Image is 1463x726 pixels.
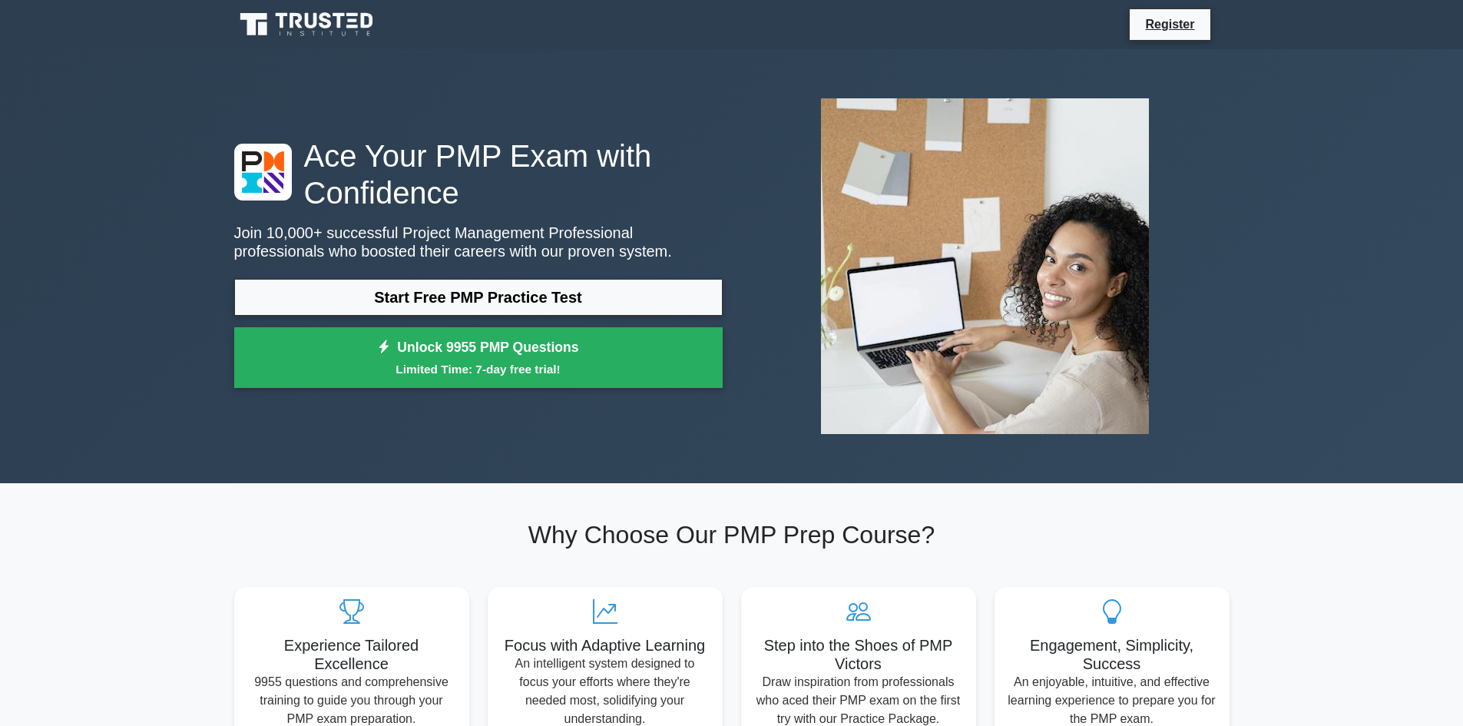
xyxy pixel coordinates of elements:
[234,224,723,260] p: Join 10,000+ successful Project Management Professional professionals who boosted their careers w...
[234,279,723,316] a: Start Free PMP Practice Test
[1136,15,1203,34] a: Register
[253,360,703,378] small: Limited Time: 7-day free trial!
[753,636,964,673] h5: Step into the Shoes of PMP Victors
[500,636,710,655] h5: Focus with Adaptive Learning
[234,138,723,211] h1: Ace Your PMP Exam with Confidence
[234,327,723,389] a: Unlock 9955 PMP QuestionsLimited Time: 7-day free trial!
[234,520,1230,549] h2: Why Choose Our PMP Prep Course?
[247,636,457,673] h5: Experience Tailored Excellence
[1007,636,1217,673] h5: Engagement, Simplicity, Success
